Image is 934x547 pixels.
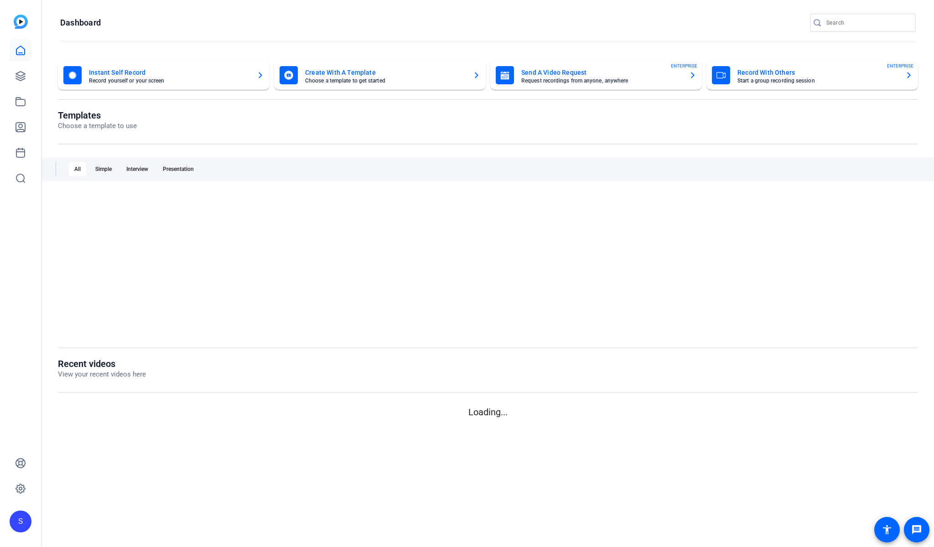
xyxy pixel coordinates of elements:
button: Create With A TemplateChoose a template to get started [274,61,486,90]
p: View your recent videos here [58,369,146,380]
mat-card-subtitle: Start a group recording session [737,78,898,83]
p: Choose a template to use [58,121,137,131]
mat-card-title: Create With A Template [305,67,466,78]
p: Loading... [58,405,918,419]
mat-card-title: Send A Video Request [521,67,682,78]
div: Presentation [157,162,199,176]
img: blue-gradient.svg [14,15,28,29]
button: Instant Self RecordRecord yourself or your screen [58,61,270,90]
button: Send A Video RequestRequest recordings from anyone, anywhereENTERPRISE [490,61,702,90]
span: ENTERPRISE [887,62,913,69]
mat-icon: accessibility [882,524,892,535]
button: Record With OthersStart a group recording sessionENTERPRISE [706,61,918,90]
mat-card-title: Record With Others [737,67,898,78]
div: Simple [90,162,117,176]
input: Search [826,17,908,28]
div: All [69,162,86,176]
h1: Templates [58,110,137,121]
div: Interview [121,162,154,176]
h1: Recent videos [58,358,146,369]
mat-card-subtitle: Choose a template to get started [305,78,466,83]
mat-card-title: Instant Self Record [89,67,249,78]
h1: Dashboard [60,17,101,28]
mat-icon: message [911,524,922,535]
mat-card-subtitle: Record yourself or your screen [89,78,249,83]
span: ENTERPRISE [671,62,697,69]
mat-card-subtitle: Request recordings from anyone, anywhere [521,78,682,83]
div: S [10,511,31,532]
